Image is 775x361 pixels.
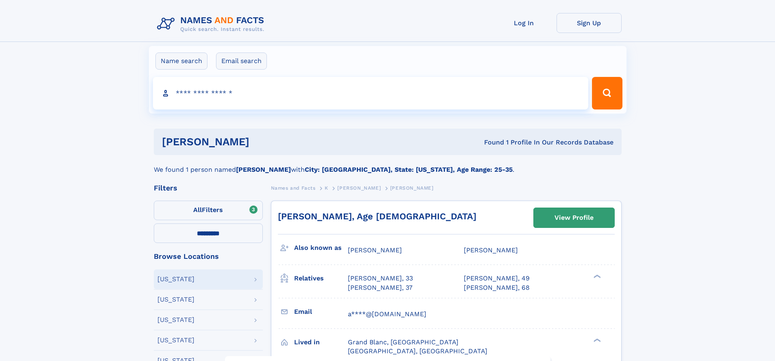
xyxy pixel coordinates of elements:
span: Grand Blanc, [GEOGRAPHIC_DATA] [348,338,458,346]
div: [US_STATE] [157,337,194,343]
div: ❯ [592,274,601,279]
h3: Email [294,305,348,319]
a: Log In [491,13,557,33]
span: All [193,206,202,214]
span: [PERSON_NAME] [390,185,434,191]
div: Found 1 Profile In Our Records Database [367,138,613,147]
h3: Also known as [294,241,348,255]
span: [GEOGRAPHIC_DATA], [GEOGRAPHIC_DATA] [348,347,487,355]
a: [PERSON_NAME], 37 [348,283,413,292]
label: Filters [154,201,263,220]
span: K [325,185,328,191]
div: ❯ [592,337,601,343]
a: [PERSON_NAME] [337,183,381,193]
div: [US_STATE] [157,276,194,282]
div: View Profile [555,208,594,227]
a: Sign Up [557,13,622,33]
b: [PERSON_NAME] [236,166,291,173]
a: View Profile [534,208,614,228]
a: [PERSON_NAME], 49 [464,274,530,283]
a: Names and Facts [271,183,316,193]
span: [PERSON_NAME] [337,185,381,191]
label: Name search [155,53,207,70]
img: Logo Names and Facts [154,13,271,35]
h3: Relatives [294,271,348,285]
span: [PERSON_NAME] [464,246,518,254]
div: Filters [154,184,263,192]
b: City: [GEOGRAPHIC_DATA], State: [US_STATE], Age Range: 25-35 [305,166,513,173]
div: [US_STATE] [157,317,194,323]
a: [PERSON_NAME], 33 [348,274,413,283]
div: [US_STATE] [157,296,194,303]
label: Email search [216,53,267,70]
div: We found 1 person named with . [154,155,622,175]
h1: [PERSON_NAME] [162,137,367,147]
h3: Lived in [294,335,348,349]
a: [PERSON_NAME], Age [DEMOGRAPHIC_DATA] [278,211,476,221]
input: search input [153,77,589,109]
a: K [325,183,328,193]
a: [PERSON_NAME], 68 [464,283,530,292]
span: [PERSON_NAME] [348,246,402,254]
button: Search Button [592,77,622,109]
div: Browse Locations [154,253,263,260]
